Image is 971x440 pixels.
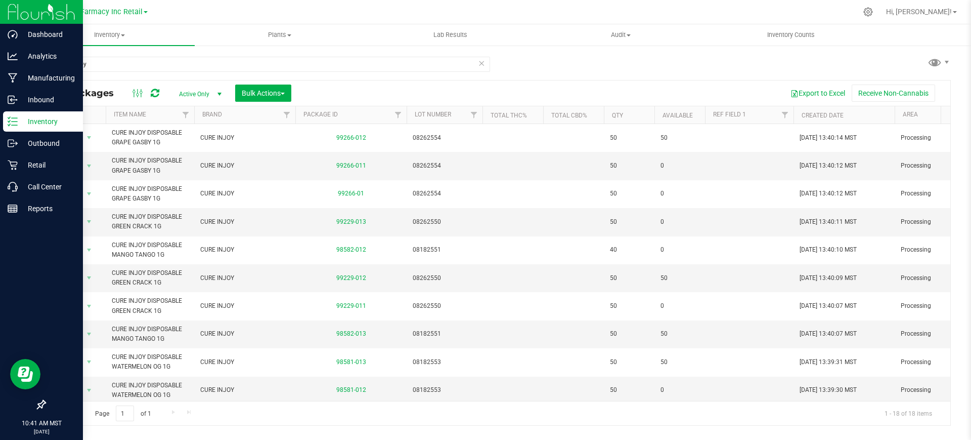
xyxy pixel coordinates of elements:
p: Analytics [18,50,78,62]
span: select [83,327,96,341]
span: Processing [901,273,964,283]
iframe: Resource center [10,359,40,389]
span: 50 [610,161,648,171]
a: Lab Results [365,24,536,46]
span: CURE INJOY [200,189,289,198]
inline-svg: Inbound [8,95,18,105]
span: [DATE] 13:39:31 MST [800,357,857,367]
span: select [83,215,96,229]
span: Plants [195,30,365,39]
span: 08262554 [413,189,476,198]
span: Audit [536,30,705,39]
span: 50 [610,133,648,143]
a: 98582-013 [336,330,366,337]
p: Inventory [18,115,78,128]
span: [DATE] 13:39:30 MST [800,385,857,395]
p: 10:41 AM MST [5,419,78,428]
span: select [83,383,96,397]
span: Globe Farmacy Inc Retail [59,8,143,16]
span: CURE INJOY DISPOSABLE GRAPE GASBY 1G [112,184,188,204]
a: 99266-01 [338,190,364,197]
span: CURE INJOY [200,301,289,311]
p: Dashboard [18,28,78,41]
span: 50 [610,189,648,198]
a: Filter [466,106,482,124]
inline-svg: Call Center [8,182,18,192]
a: Audit [536,24,706,46]
span: 40 [610,245,648,255]
span: Processing [901,189,964,198]
a: 99266-012 [336,134,366,141]
span: 1 - 18 of 18 items [876,406,940,421]
a: Filter [390,106,407,124]
input: Search Package ID, Item Name, SKU, Lot or Part Number... [45,57,490,72]
a: 98581-012 [336,386,366,393]
span: [DATE] 13:40:12 MST [800,189,857,198]
a: Plants [195,24,365,46]
span: CURE INJOY [200,385,289,395]
span: Inventory [24,30,195,39]
span: CURE INJOY DISPOSABLE WATERMELON OG 1G [112,352,188,372]
span: Processing [901,217,964,227]
span: 08262554 [413,133,476,143]
span: Processing [901,329,964,339]
span: 08182553 [413,385,476,395]
span: CURE INJOY DISPOSABLE GREEN CRACK 1G [112,268,188,288]
a: Ref Field 1 [713,111,746,118]
span: select [83,131,96,145]
inline-svg: Dashboard [8,29,18,39]
input: 1 [116,406,134,421]
span: [DATE] 13:40:14 MST [800,133,857,143]
p: Call Center [18,181,78,193]
a: 98582-012 [336,246,366,253]
p: Manufacturing [18,72,78,84]
span: Processing [901,133,964,143]
span: CURE INJOY [200,161,289,171]
span: CURE INJOY [200,245,289,255]
inline-svg: Reports [8,204,18,214]
span: 50 [610,301,648,311]
span: select [83,299,96,313]
span: Hi, [PERSON_NAME]! [886,8,952,16]
inline-svg: Outbound [8,138,18,148]
span: 08262554 [413,161,476,171]
span: 08182551 [413,329,476,339]
span: CURE INJOY DISPOSABLE MANGO TANGO 1G [112,325,188,344]
span: [DATE] 13:40:09 MST [800,273,857,283]
inline-svg: Inventory [8,116,18,127]
a: Area [903,111,918,118]
a: Lot Number [415,111,451,118]
span: 0 [660,217,699,227]
span: select [83,243,96,257]
button: Export to Excel [784,85,852,102]
a: Filter [178,106,194,124]
a: Inventory Counts [706,24,876,46]
span: Processing [901,245,964,255]
a: 99266-011 [336,162,366,169]
span: 50 [610,385,648,395]
inline-svg: Retail [8,160,18,170]
p: Reports [18,203,78,215]
span: 50 [660,273,699,283]
a: Qty [612,112,623,119]
span: 50 [660,133,699,143]
a: 99229-013 [336,218,366,225]
a: 99229-012 [336,274,366,282]
span: 50 [610,357,648,367]
span: CURE INJOY DISPOSABLE GREEN CRACK 1G [112,296,188,315]
p: Outbound [18,137,78,149]
a: Package ID [303,111,338,118]
span: 0 [660,189,699,198]
a: Filter [777,106,793,124]
a: 99229-011 [336,302,366,309]
span: Page of 1 [86,406,159,421]
div: Manage settings [862,7,874,17]
span: 08262550 [413,301,476,311]
span: Inventory Counts [754,30,828,39]
a: Total CBD% [551,112,587,119]
span: CURE INJOY [200,273,289,283]
span: CURE INJOY DISPOSABLE GRAPE GASBY 1G [112,128,188,147]
span: Processing [901,385,964,395]
span: All Packages [53,88,124,99]
a: Item Name [114,111,146,118]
